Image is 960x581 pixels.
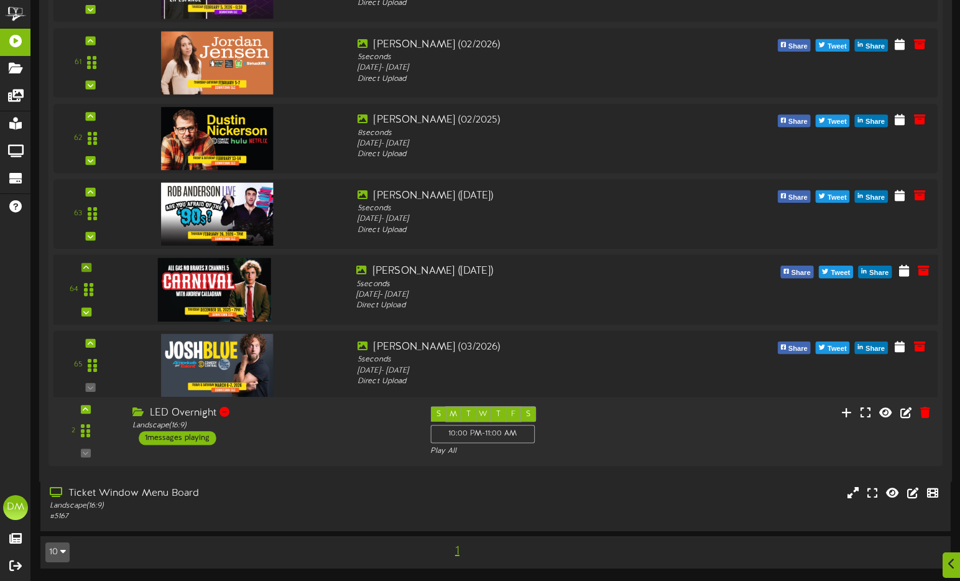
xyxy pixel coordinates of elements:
div: 8 seconds [358,128,707,138]
div: [DATE] - [DATE] [358,139,707,149]
div: [PERSON_NAME] ([DATE]) [356,264,709,279]
img: c79348f9-a356-4439-bde4-9fea8a648dd6.jpg [161,107,273,170]
span: T [466,410,471,419]
span: Share [863,191,887,205]
button: Share [859,266,892,278]
span: Share [863,40,887,53]
button: Share [778,190,811,203]
div: [PERSON_NAME] (02/2025) [358,113,707,128]
img: 922e3da5-6c5c-44fc-ab16-c13fa0fec061.jpg [161,183,273,246]
button: Tweet [816,190,850,203]
div: [DATE] - [DATE] [358,214,707,225]
span: M [450,410,457,419]
div: 5 seconds [358,52,707,63]
span: F [511,410,515,419]
button: Share [855,342,888,354]
span: Share [786,191,810,205]
button: Tweet [816,114,850,127]
div: 61 [75,57,81,68]
span: Share [786,115,810,129]
div: LED Overnight [132,406,412,421]
button: Share [855,190,888,203]
div: 1 messages playing [139,431,216,445]
img: 8985d6fa-7a42-4dbe-bcda-d76557786f26.jpg [161,334,273,397]
div: [PERSON_NAME] ([DATE]) [358,189,707,203]
span: W [479,410,487,419]
span: Tweet [825,191,849,205]
button: Tweet [816,39,850,52]
div: Ticket Window Menu Board [50,486,410,501]
button: Share [778,114,811,127]
div: 65 [74,360,82,371]
span: Share [863,342,887,356]
span: Share [867,266,891,280]
div: 64 [70,284,78,295]
button: Share [778,342,811,354]
div: Landscape ( 16:9 ) [50,501,410,511]
div: 63 [74,208,82,219]
div: Direct Upload [358,73,707,84]
span: Share [788,266,813,280]
div: [DATE] - [DATE] [358,63,707,73]
span: Share [786,40,810,53]
div: 5 seconds [356,279,709,290]
span: Share [786,342,810,356]
button: Share [855,114,888,127]
span: Share [863,115,887,129]
div: Landscape ( 16:9 ) [132,421,412,431]
span: S [436,410,441,419]
button: 10 [45,542,70,562]
button: Share [855,39,888,52]
span: Tweet [828,266,852,280]
div: Play All [430,446,635,457]
div: # 5167 [50,511,410,522]
img: 34108882-f629-4623-a2de-caf15d081a34.jpg [158,258,271,322]
div: Direct Upload [358,225,707,236]
div: DM [3,495,28,520]
span: Tweet [825,40,849,53]
button: Tweet [816,342,850,354]
span: Tweet [825,342,849,356]
button: Share [780,266,814,278]
img: d4cc7d2b-90cf-46cb-a565-17aee4ae232e.jpg [161,31,273,94]
span: T [496,410,501,419]
button: Share [778,39,811,52]
span: Tweet [825,115,849,129]
div: [DATE] - [DATE] [358,365,707,376]
span: S [526,410,530,419]
div: Direct Upload [356,300,709,312]
div: 5 seconds [358,203,707,214]
div: [DATE] - [DATE] [356,290,709,301]
div: Direct Upload [358,376,707,387]
div: 62 [74,133,82,144]
div: [PERSON_NAME] (03/2026) [358,340,707,355]
div: 5 seconds [358,355,707,365]
button: Tweet [819,266,853,278]
div: 10:00 PM - 11:00 AM [430,425,535,443]
span: 1 [452,544,463,558]
div: [PERSON_NAME] (02/2026) [358,38,707,52]
div: Direct Upload [358,149,707,160]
